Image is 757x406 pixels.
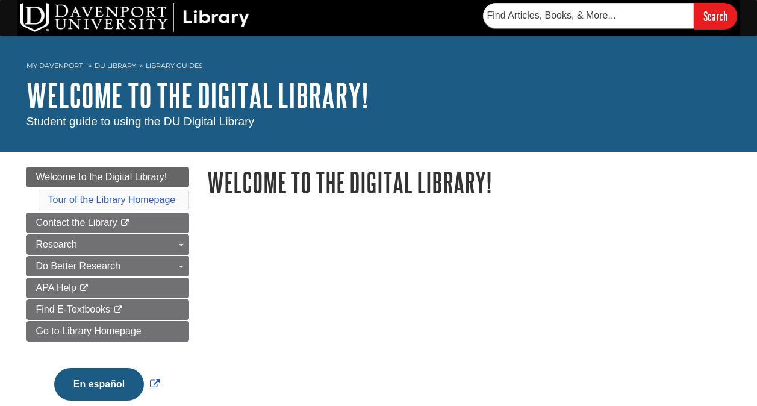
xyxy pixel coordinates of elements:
[36,239,77,249] span: Research
[26,58,731,77] nav: breadcrumb
[207,167,731,198] h1: Welcome to the Digital Library!
[120,219,130,227] i: This link opens in a new window
[26,299,189,320] a: Find E-Textbooks
[26,213,189,233] a: Contact the Library
[36,283,76,293] span: APA Help
[26,321,189,342] a: Go to Library Homepage
[26,256,189,276] a: Do Better Research
[36,217,117,228] span: Contact the Library
[26,61,83,71] a: My Davenport
[26,167,189,187] a: Welcome to the Digital Library!
[26,115,255,128] span: Student guide to using the DU Digital Library
[36,172,167,182] span: Welcome to the Digital Library!
[54,368,144,401] button: En español
[20,3,249,32] img: DU Library
[95,61,136,70] a: DU Library
[483,3,694,28] input: Find Articles, Books, & More...
[36,261,121,271] span: Do Better Research
[26,77,369,114] a: Welcome to the Digital Library!
[146,61,203,70] a: Library Guides
[113,306,123,314] i: This link opens in a new window
[48,195,176,205] a: Tour of the Library Homepage
[36,304,111,314] span: Find E-Textbooks
[36,326,142,336] span: Go to Library Homepage
[694,3,737,29] input: Search
[51,379,163,389] a: Link opens in new window
[483,3,737,29] form: Searches DU Library's articles, books, and more
[79,284,89,292] i: This link opens in a new window
[26,234,189,255] a: Research
[26,278,189,298] a: APA Help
